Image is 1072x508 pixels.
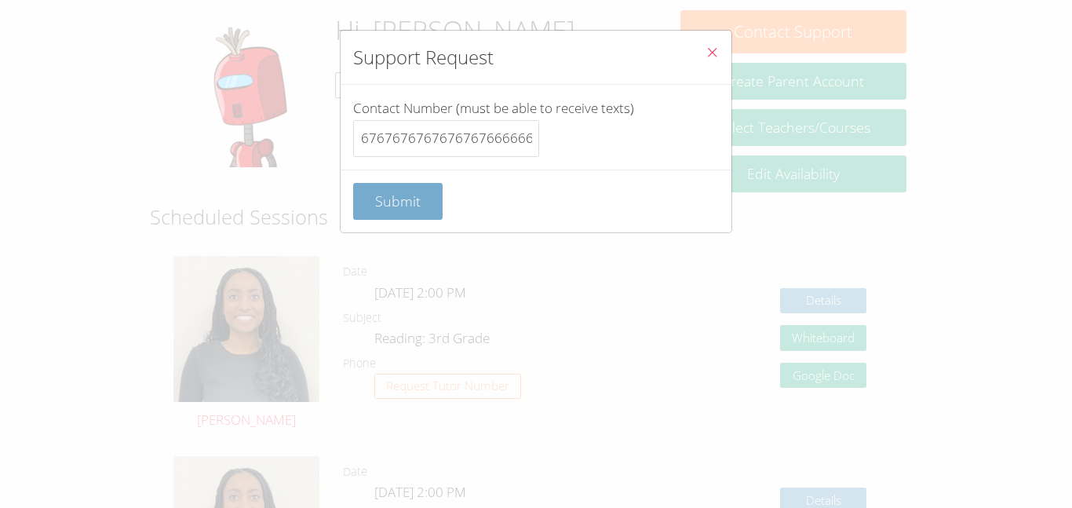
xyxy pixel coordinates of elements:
button: Close [693,31,731,79]
input: Contact Number (must be able to receive texts) [353,120,539,158]
h2: Support Request [353,43,494,71]
button: Submit [353,183,443,220]
span: Submit [375,192,421,210]
label: Contact Number (must be able to receive texts) [353,99,719,157]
